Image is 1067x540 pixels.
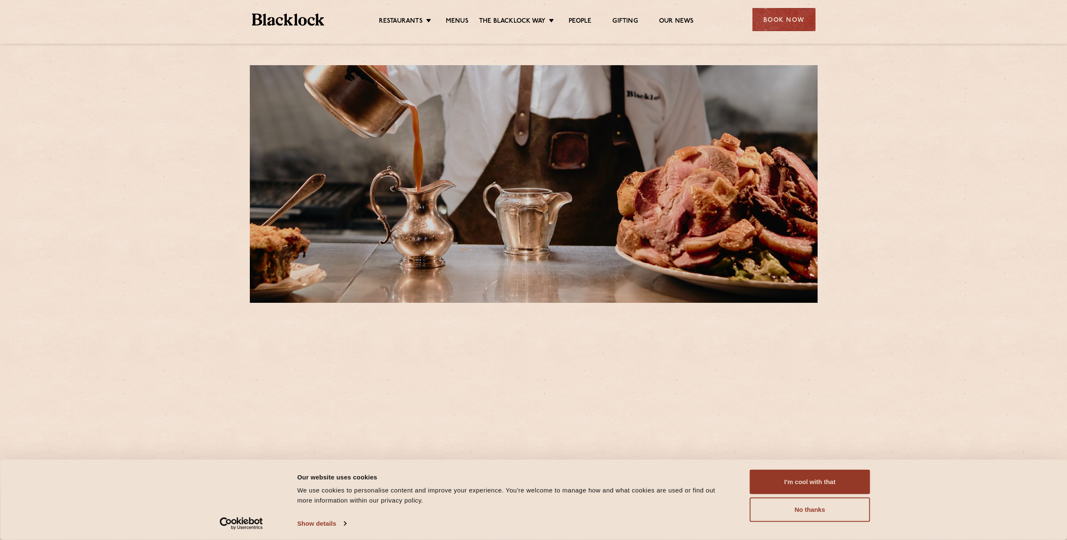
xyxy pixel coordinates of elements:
[750,498,870,522] button: No thanks
[752,8,815,31] div: Book Now
[297,517,346,530] a: Show details
[750,470,870,494] button: I'm cool with that
[252,13,325,26] img: BL_Textured_Logo-footer-cropped.svg
[479,17,545,26] a: The Blacklock Way
[569,17,591,26] a: People
[659,17,694,26] a: Our News
[446,17,469,26] a: Menus
[379,17,423,26] a: Restaurants
[297,472,731,482] div: Our website uses cookies
[612,17,638,26] a: Gifting
[297,485,731,506] div: We use cookies to personalise content and improve your experience. You're welcome to manage how a...
[204,517,278,530] a: Usercentrics Cookiebot - opens in a new window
